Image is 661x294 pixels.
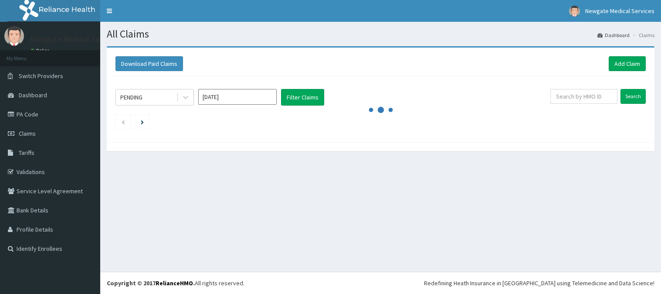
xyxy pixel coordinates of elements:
[31,48,51,54] a: Online
[569,6,580,17] img: User Image
[4,26,24,46] img: User Image
[597,31,630,39] a: Dashboard
[198,89,277,105] input: Select Month and Year
[115,56,183,71] button: Download Paid Claims
[585,7,654,15] span: Newgate Medical Services
[620,89,646,104] input: Search
[120,93,142,102] div: PENDING
[121,118,125,126] a: Previous page
[19,72,63,80] span: Switch Providers
[368,97,394,123] svg: audio-loading
[609,56,646,71] a: Add Claim
[100,272,661,294] footer: All rights reserved.
[31,35,120,43] p: Newgate Medical Services
[141,118,144,126] a: Next page
[107,279,195,287] strong: Copyright © 2017 .
[424,279,654,287] div: Redefining Heath Insurance in [GEOGRAPHIC_DATA] using Telemedicine and Data Science!
[19,130,36,137] span: Claims
[19,149,34,157] span: Tariffs
[156,279,193,287] a: RelianceHMO
[19,91,47,99] span: Dashboard
[281,89,324,106] button: Filter Claims
[107,28,654,40] h1: All Claims
[630,31,654,39] li: Claims
[550,89,617,104] input: Search by HMO ID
